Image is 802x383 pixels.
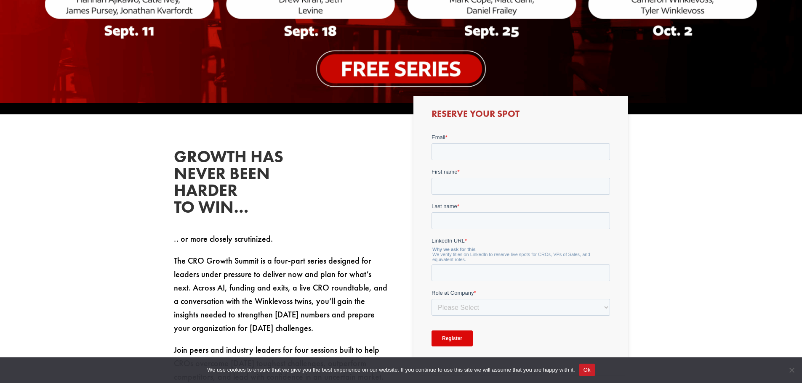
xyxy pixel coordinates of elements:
[432,133,610,361] iframe: Form 0
[174,148,300,220] h2: Growth has never been harder to win…
[787,366,796,374] span: No
[432,109,610,123] h3: Reserve Your Spot
[174,344,384,382] span: Join peers and industry leaders for four sessions built to help CROs overcome [DATE] toughest cha...
[207,366,575,374] span: We use cookies to ensure that we give you the best experience on our website. If you continue to ...
[579,364,595,376] button: Ok
[174,255,387,333] span: The CRO Growth Summit is a four-part series designed for leaders under pressure to deliver now an...
[174,233,273,244] span: .. or more closely scrutinized.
